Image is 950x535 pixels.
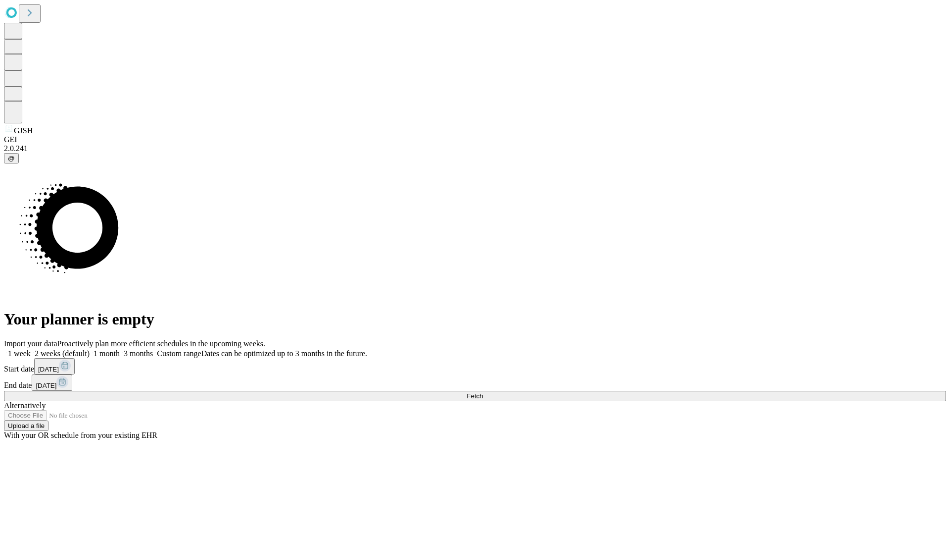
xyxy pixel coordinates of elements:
button: Upload a file [4,421,48,431]
button: [DATE] [34,358,75,374]
span: GJSH [14,126,33,135]
span: With your OR schedule from your existing EHR [4,431,157,439]
span: 3 months [124,349,153,358]
span: Fetch [467,392,483,400]
span: 2 weeks (default) [35,349,90,358]
button: [DATE] [32,374,72,391]
span: @ [8,155,15,162]
h1: Your planner is empty [4,310,946,328]
div: Start date [4,358,946,374]
span: 1 week [8,349,31,358]
span: Proactively plan more efficient schedules in the upcoming weeks. [57,339,265,348]
button: Fetch [4,391,946,401]
span: Custom range [157,349,201,358]
div: 2.0.241 [4,144,946,153]
div: End date [4,374,946,391]
span: [DATE] [38,366,59,373]
span: Alternatively [4,401,46,410]
span: Import your data [4,339,57,348]
button: @ [4,153,19,163]
span: Dates can be optimized up to 3 months in the future. [201,349,367,358]
div: GEI [4,135,946,144]
span: 1 month [94,349,120,358]
span: [DATE] [36,382,56,389]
